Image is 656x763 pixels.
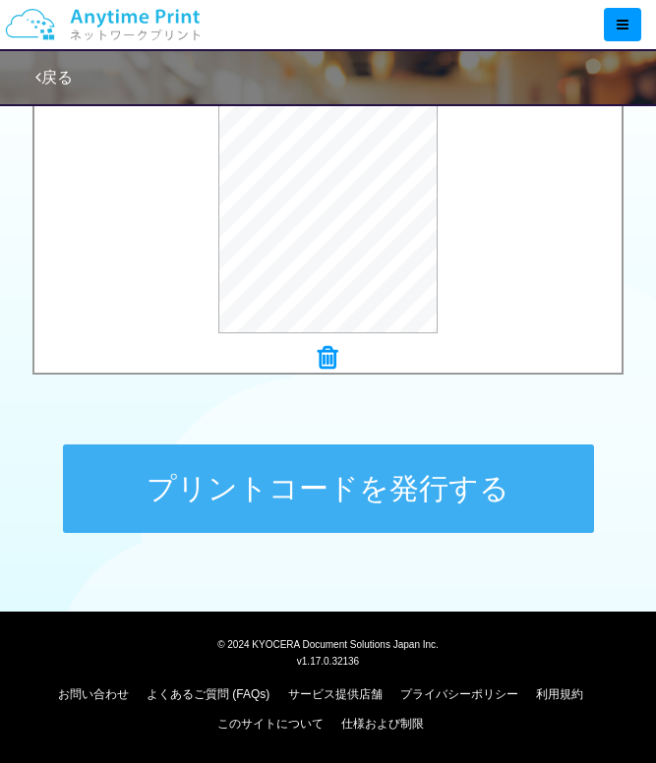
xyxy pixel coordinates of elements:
[400,687,518,701] a: プライバシーポリシー
[288,687,383,701] a: サービス提供店舗
[58,687,129,701] a: お問い合わせ
[35,69,73,86] a: 戻る
[536,687,583,701] a: 利用規約
[341,717,424,731] a: 仕様および制限
[63,444,594,533] button: プリントコードを発行する
[297,655,359,667] span: v1.17.0.32136
[217,637,439,650] span: © 2024 KYOCERA Document Solutions Japan Inc.
[147,687,269,701] a: よくあるご質問 (FAQs)
[217,717,324,731] a: このサイトについて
